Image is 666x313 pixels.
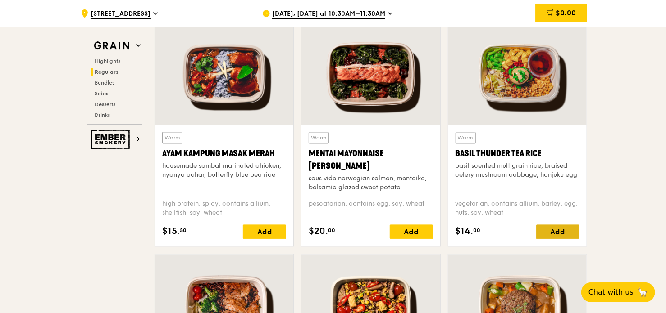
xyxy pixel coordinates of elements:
span: 🦙 [637,287,648,298]
button: Chat with us🦙 [581,282,655,302]
div: Warm [456,132,476,144]
span: 50 [180,227,187,234]
div: Warm [309,132,329,144]
span: 00 [474,227,481,234]
span: Sides [95,90,108,97]
div: Add [536,225,579,239]
span: Regulars [95,69,119,75]
div: Add [243,225,286,239]
span: Highlights [95,58,120,64]
img: Ember Smokery web logo [91,130,132,149]
span: Bundles [95,80,114,86]
span: [DATE], [DATE] at 10:30AM–11:30AM [272,9,385,19]
div: sous vide norwegian salmon, mentaiko, balsamic glazed sweet potato [309,174,433,192]
div: Basil Thunder Tea Rice [456,148,579,160]
div: Ayam Kampung Masak Merah [162,148,286,160]
div: vegetarian, contains allium, barley, egg, nuts, soy, wheat [456,200,579,218]
img: Grain web logo [91,38,132,54]
div: housemade sambal marinated chicken, nyonya achar, butterfly blue pea rice [162,162,286,180]
span: [STREET_ADDRESS] [91,9,151,19]
span: $15. [162,225,180,238]
div: basil scented multigrain rice, braised celery mushroom cabbage, hanjuku egg [456,162,579,180]
span: $20. [309,225,328,238]
div: Add [390,225,433,239]
span: Chat with us [588,287,634,298]
span: 00 [328,227,335,234]
span: Drinks [95,112,110,118]
span: Desserts [95,101,115,107]
div: Mentai Mayonnaise [PERSON_NAME] [309,148,433,173]
span: $14. [456,225,474,238]
span: $0.00 [556,9,576,17]
div: Warm [162,132,182,144]
div: pescatarian, contains egg, soy, wheat [309,200,433,218]
div: high protein, spicy, contains allium, shellfish, soy, wheat [162,200,286,218]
